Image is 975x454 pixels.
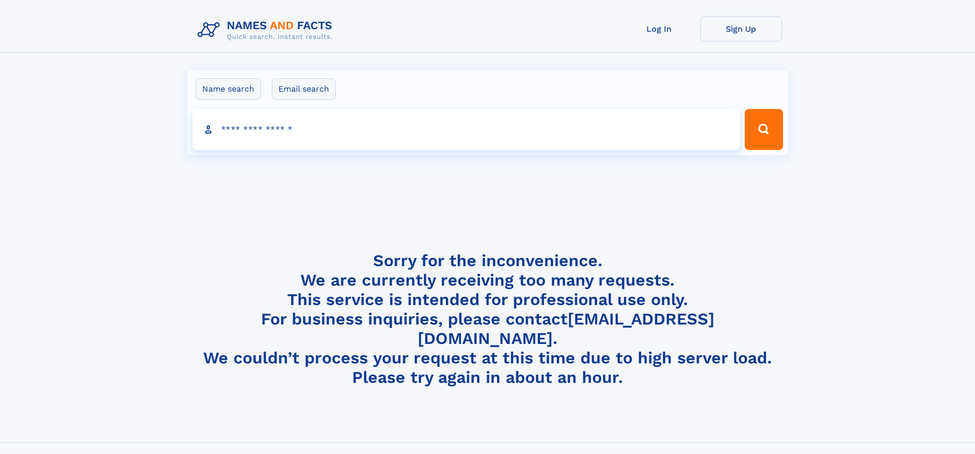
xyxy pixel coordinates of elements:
[745,109,783,150] button: Search Button
[418,309,714,348] a: [EMAIL_ADDRESS][DOMAIN_NAME]
[192,109,741,150] input: search input
[700,16,782,41] a: Sign Up
[193,251,782,387] h4: Sorry for the inconvenience. We are currently receiving too many requests. This service is intend...
[272,78,336,100] label: Email search
[196,78,261,100] label: Name search
[193,16,341,44] img: Logo Names and Facts
[618,16,700,41] a: Log In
